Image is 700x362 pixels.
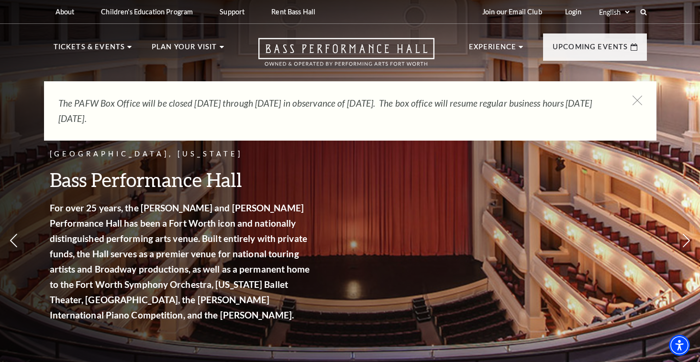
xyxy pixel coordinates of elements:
[58,98,592,124] em: The PAFW Box Office will be closed [DATE] through [DATE] in observance of [DATE]. The box office ...
[50,167,313,192] h3: Bass Performance Hall
[152,41,217,58] p: Plan Your Visit
[220,8,244,16] p: Support
[54,41,125,58] p: Tickets & Events
[469,41,517,58] p: Experience
[553,41,628,58] p: Upcoming Events
[50,148,313,160] p: [GEOGRAPHIC_DATA], [US_STATE]
[669,335,690,356] div: Accessibility Menu
[271,8,315,16] p: Rent Bass Hall
[101,8,193,16] p: Children's Education Program
[56,8,75,16] p: About
[50,202,310,320] strong: For over 25 years, the [PERSON_NAME] and [PERSON_NAME] Performance Hall has been a Fort Worth ico...
[597,8,631,17] select: Select:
